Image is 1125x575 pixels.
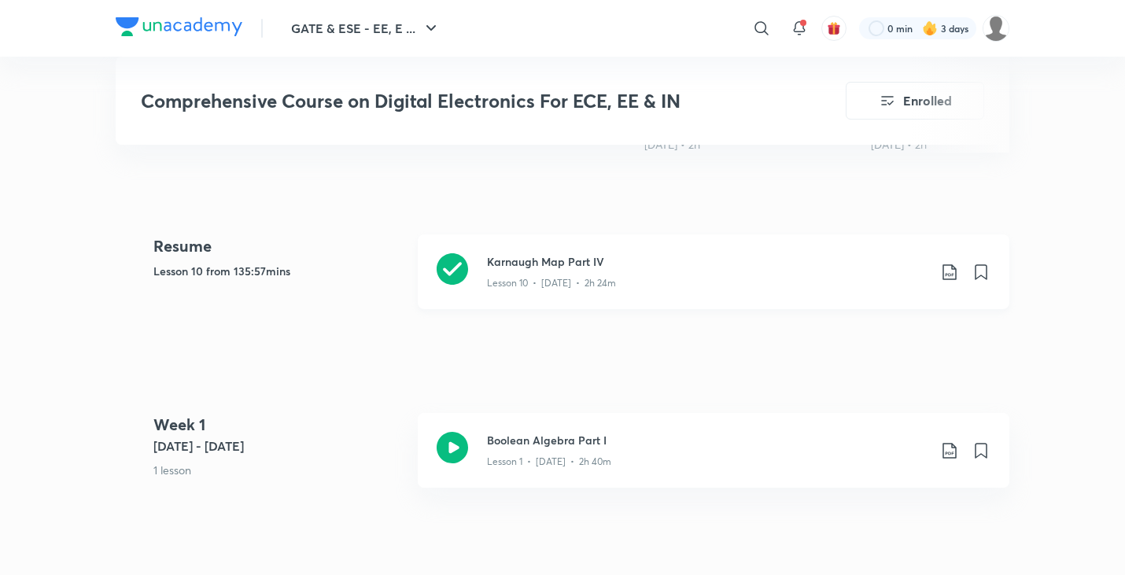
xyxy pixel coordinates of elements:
h3: Comprehensive Course on Digital Electronics For ECE, EE & IN [141,90,757,112]
h3: Karnaugh Map Part IV [487,253,928,270]
h3: Boolean Algebra Part I [487,432,928,448]
a: Karnaugh Map Part IVLesson 10 • [DATE] • 2h 24m [418,234,1009,328]
a: Company Logo [116,17,242,40]
img: Company Logo [116,17,242,36]
h5: [DATE] - [DATE] [153,437,405,455]
button: Enrolled [846,82,984,120]
p: 1 lesson [153,462,405,478]
img: Tarun Kumar [983,15,1009,42]
p: Lesson 1 • [DATE] • 2h 40m [487,455,611,469]
img: streak [922,20,938,36]
a: Boolean Algebra Part ILesson 1 • [DATE] • 2h 40m [418,413,1009,507]
div: 24th May • 2h [871,137,1085,153]
h4: Week 1 [153,413,405,437]
div: 23rd May • 2h [644,137,858,153]
button: GATE & ESE - EE, E ... [282,13,450,44]
h5: Lesson 10 from 135:57mins [153,263,405,279]
p: Lesson 10 • [DATE] • 2h 24m [487,276,616,290]
img: avatar [827,21,841,35]
button: avatar [821,16,847,41]
h4: Resume [153,234,405,258]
